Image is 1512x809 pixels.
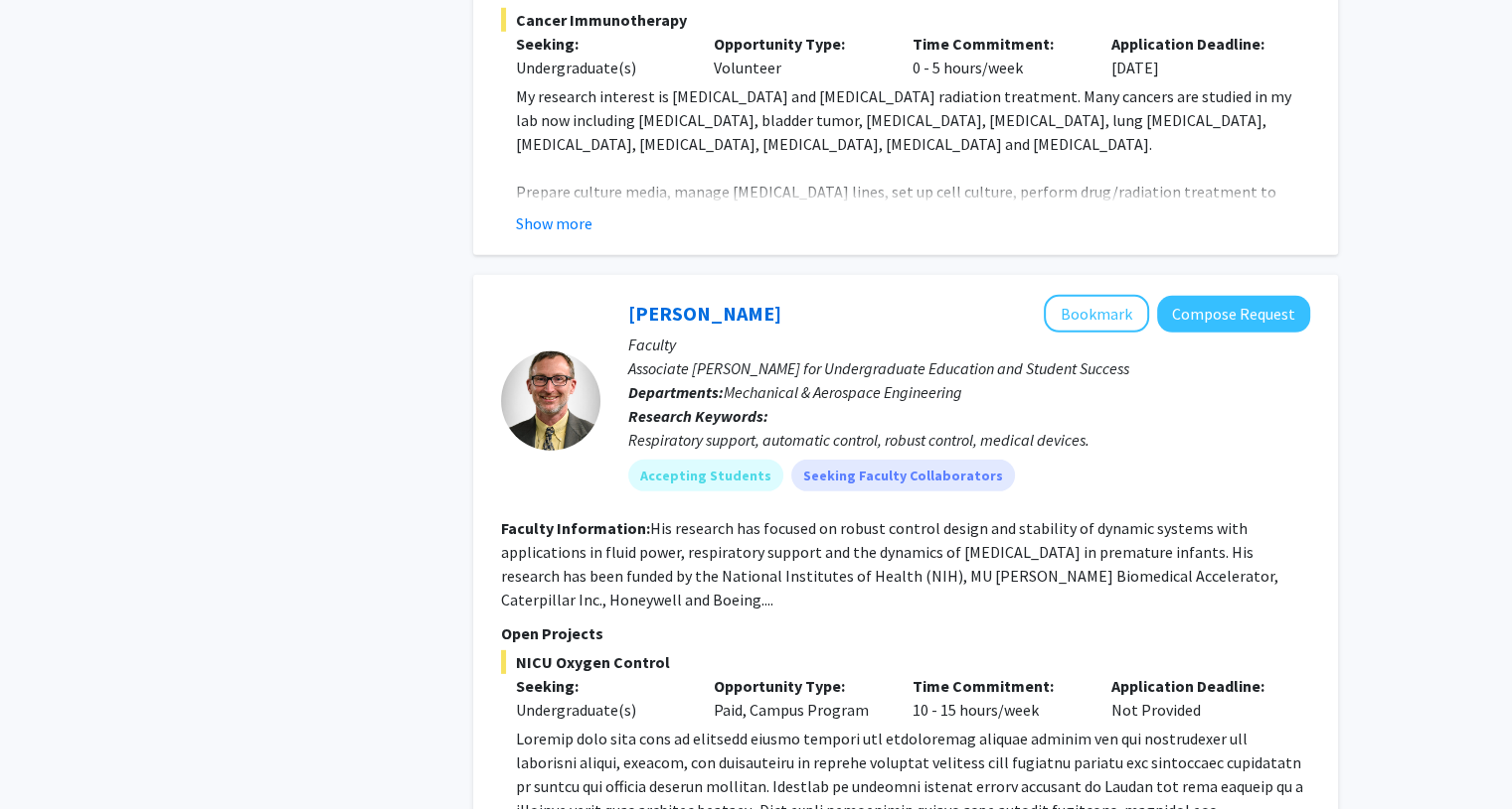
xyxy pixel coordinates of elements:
div: Respiratory support, automatic control, robust control, medical devices. [628,428,1310,452]
div: 0 - 5 hours/week [898,32,1096,79]
button: Add Roger Fales to Bookmarks [1044,295,1149,333]
div: Paid, Campus Program [699,674,898,722]
iframe: Chat [15,720,84,794]
p: Faculty [628,333,1310,356]
span: Prepare culture media, manage [MEDICAL_DATA] lines, set up cell culture, perform drug/radiation t... [516,182,1287,249]
b: Research Keywords: [628,406,768,426]
p: Opportunity Type: [714,32,883,56]
button: Show more [516,211,592,235]
p: Open Projects [501,621,1310,645]
div: Undergraduate(s) [516,56,685,79]
div: 10 - 15 hours/week [898,674,1096,722]
div: [DATE] [1096,32,1295,79]
div: Not Provided [1096,674,1295,722]
p: Associate [PERSON_NAME] for Undergraduate Education and Student Success [628,356,1310,380]
div: Volunteer [699,32,898,79]
p: Opportunity Type: [714,674,883,698]
p: Time Commitment: [913,674,1082,698]
fg-read-more: His research has focused on robust control design and stability of dynamic systems with applicati... [501,518,1278,609]
p: Time Commitment: [913,32,1082,56]
p: Application Deadline: [1111,32,1280,56]
b: Departments: [628,382,724,402]
span: NICU Oxygen Control [501,650,1310,674]
span: Mechanical & Aerospace Engineering [724,382,962,402]
b: Faculty Information: [501,518,650,538]
span: Cancer Immunotherapy [501,8,1310,32]
span: My research interest is [MEDICAL_DATA] and [MEDICAL_DATA] radiation treatment. Many cancers are s... [516,86,1291,154]
mat-chip: Seeking Faculty Collaborators [791,460,1015,491]
p: Application Deadline: [1111,674,1280,698]
p: Seeking: [516,674,685,698]
button: Compose Request to Roger Fales [1157,296,1310,333]
mat-chip: Accepting Students [628,460,783,491]
div: Undergraduate(s) [516,698,685,722]
a: [PERSON_NAME] [628,301,781,326]
p: Seeking: [516,32,685,56]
